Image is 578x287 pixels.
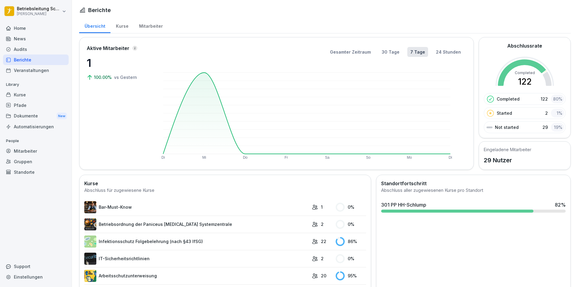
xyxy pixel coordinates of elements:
div: 95 % [336,271,366,280]
div: 19 % [551,123,564,132]
div: 0 % [336,203,366,212]
p: 29 Nutzer [484,156,531,165]
a: Audits [3,44,69,55]
p: vs Gestern [114,74,137,80]
a: Automatisierungen [3,121,69,132]
text: So [366,155,371,160]
img: avw4yih0pjczq94wjribdn74.png [84,201,96,213]
div: New [57,113,67,120]
a: Übersicht [79,18,110,33]
p: 29 [542,124,548,130]
text: Mo [407,155,412,160]
p: Not started [495,124,519,130]
a: DokumenteNew [3,111,69,122]
a: Bar-Must-Know [84,201,309,213]
p: 2 [545,110,548,116]
div: 86 % [336,237,366,246]
p: 1 [87,55,147,71]
text: Sa [325,155,330,160]
p: 1 [321,204,323,210]
p: 20 [321,273,326,279]
a: Gruppen [3,156,69,167]
a: News [3,33,69,44]
h2: Standortfortschritt [381,180,566,187]
button: 24 Stunden [433,47,464,57]
div: 82 % [555,201,566,208]
a: Kurse [110,18,134,33]
div: 301 PP HH-Schlump [381,201,426,208]
img: bgsrfyvhdm6180ponve2jajk.png [84,270,96,282]
div: Abschluss für zugewiesene Kurse [84,187,366,194]
a: Einstellungen [3,272,69,282]
a: Mitarbeiter [134,18,168,33]
div: Dokumente [3,111,69,122]
a: IT-Sicherheitsrichtlinien [84,253,309,265]
h2: Abschlussrate [507,42,542,49]
p: People [3,136,69,146]
p: Betriebsleitung Schlump [17,6,61,11]
text: Fr [284,155,288,160]
text: Di [161,155,165,160]
img: erelp9ks1mghlbfzfpgfvnw0.png [84,218,96,230]
p: Aktive Mitarbeiter [87,45,129,52]
a: Pfade [3,100,69,111]
a: Infektionsschutz Folgebelehrung (nach §43 IfSG) [84,236,309,248]
div: Abschluss aller zugewiesenen Kurse pro Standort [381,187,566,194]
button: 7 Tage [407,47,428,57]
p: Completed [497,96,520,102]
a: Betriebsordnung der Paniceus [MEDICAL_DATA] Systemzentrale [84,218,309,230]
a: 301 PP HH-Schlump82% [379,199,568,215]
text: Do [243,155,248,160]
p: Started [497,110,512,116]
text: Mi [202,155,206,160]
div: 0 % [336,254,366,263]
a: Standorte [3,167,69,177]
p: 2 [321,255,324,262]
text: Di [449,155,452,160]
div: Support [3,261,69,272]
img: msj3dytn6rmugecro9tfk5p0.png [84,253,96,265]
p: 122 [541,96,548,102]
p: Library [3,80,69,89]
a: Kurse [3,89,69,100]
p: [PERSON_NAME] [17,12,61,16]
a: Mitarbeiter [3,146,69,156]
a: Arbeitsschutzunterweisung [84,270,309,282]
p: 100.00% [94,74,113,80]
button: 30 Tage [379,47,402,57]
h5: Eingeladene Mitarbeiter [484,146,531,153]
h2: Kurse [84,180,366,187]
img: tgff07aey9ahi6f4hltuk21p.png [84,236,96,248]
a: Home [3,23,69,33]
div: 1 % [551,109,564,117]
p: 2 [321,221,324,227]
h1: Berichte [88,6,111,14]
a: Berichte [3,55,69,65]
div: 80 % [551,95,564,103]
div: 0 % [336,220,366,229]
button: Gesamter Zeitraum [327,47,374,57]
a: Veranstaltungen [3,65,69,76]
p: 22 [321,238,326,245]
